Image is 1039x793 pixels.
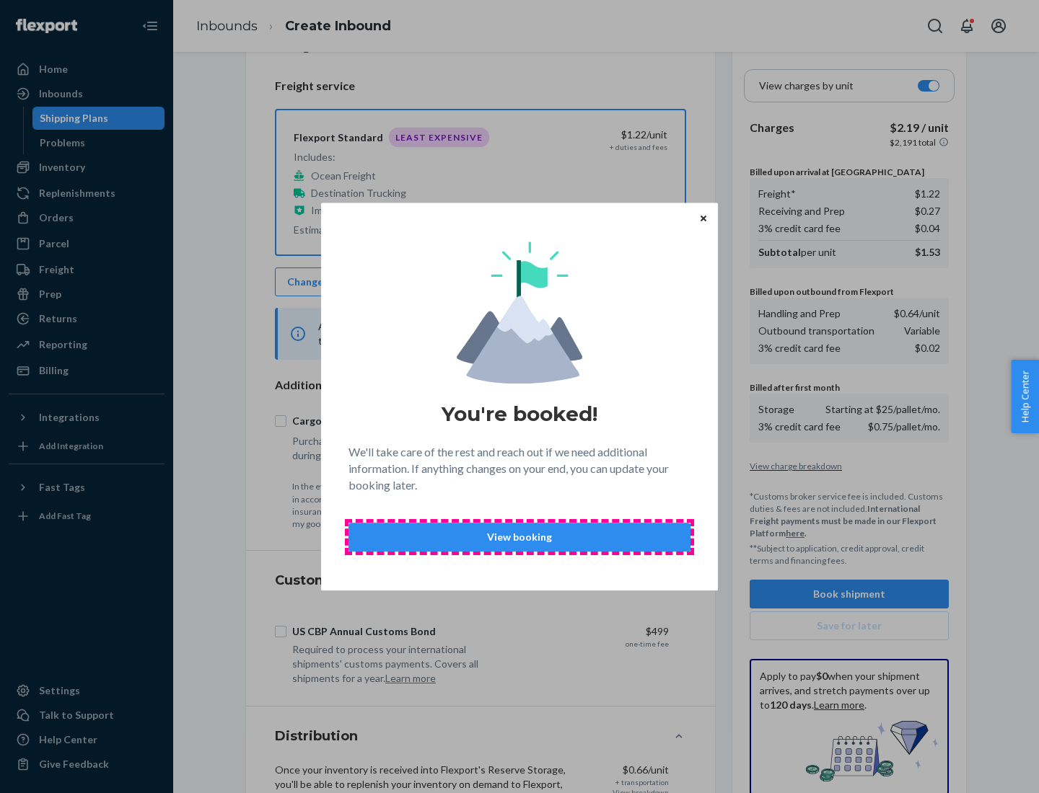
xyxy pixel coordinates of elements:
p: We'll take care of the rest and reach out if we need additional information. If anything changes ... [348,444,691,494]
button: Close [696,210,711,226]
p: View booking [361,530,678,544]
h1: You're booked! [442,401,597,427]
img: svg+xml,%3Csvg%20viewBox%3D%220%200%20174%20197%22%20fill%3D%22none%22%20xmlns%3D%22http%3A%2F%2F... [457,242,582,384]
button: View booking [348,523,691,551]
